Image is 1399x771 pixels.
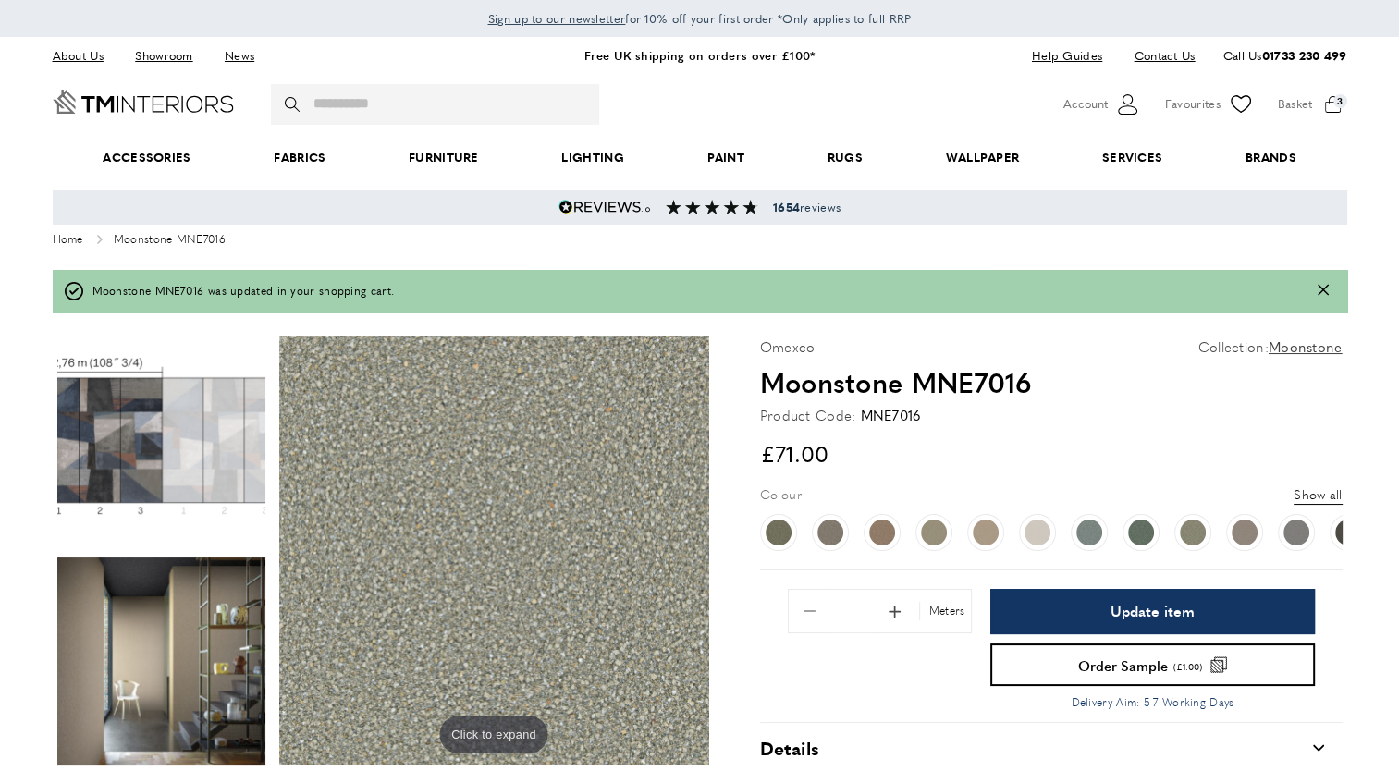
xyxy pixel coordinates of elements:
a: Moonstone MNE7013 [915,514,952,551]
a: News [211,43,268,68]
span: Moonstone MNE7016 [114,234,226,247]
a: Services [1061,129,1204,186]
a: Contact Us [1120,43,1195,68]
a: Moonstone [1269,336,1343,358]
a: Lighting [521,129,666,186]
span: Account [1063,94,1108,114]
img: Reviews.io 5 stars [558,200,651,214]
a: Favourites [1165,91,1255,118]
a: 01733 230 499 [1262,46,1347,64]
strong: Product Code [760,404,856,426]
a: Moonstone MNE7002 [812,514,849,551]
a: Free UK shipping on orders over £100* [583,46,815,64]
img: Reviews section [666,200,758,214]
span: Accessories [61,129,232,186]
a: Help Guides [1018,43,1116,68]
a: Moonstone MNE7001 [760,514,797,551]
button: Order Sample (£1.00) [990,643,1314,686]
a: Moonstone MNE7005 [1330,514,1367,551]
p: Omexco [760,336,816,358]
img: product photo [279,336,709,765]
img: product photo [57,557,265,765]
h1: Moonstone MNE7016 [760,362,1343,401]
a: Wallpaper [904,129,1061,186]
a: Moonstone MNE7003 [864,514,901,551]
p: Colour [760,483,802,504]
a: Paint [666,129,786,186]
a: Moonstone MNE7004 [1278,514,1315,551]
div: MNE7016 [860,404,920,426]
a: Moonstone MNE7014 [1019,514,1056,551]
button: Add 1 to quantity [876,592,914,630]
button: Update item [990,589,1314,634]
button: Show all [1294,483,1342,505]
button: Search [285,84,303,125]
span: Update item [1111,604,1195,618]
button: Remove 1 from quantity [791,592,829,630]
img: Moonstone MNE7001 [766,520,792,545]
strong: 1654 [773,199,800,215]
img: Moonstone MNE7002 [817,520,843,545]
img: Moonstone MNE7013 [921,520,947,545]
a: About Us [53,43,117,68]
img: Moonstone MNE7005 [1335,520,1361,545]
span: reviews [773,200,841,214]
a: Moonstone MNE7012 [1174,514,1211,551]
img: Moonstone MNE7011 [1128,520,1154,545]
a: Moonstone MNE7010 [1071,514,1108,551]
button: Close message [1318,282,1329,300]
span: Order Sample [1077,658,1167,672]
img: Moonstone MNE7003 [869,520,895,545]
span: (£1.00) [1172,662,1201,671]
img: Moonstone MNE7014 [1025,520,1050,545]
img: Moonstone MNE7015 [973,520,999,545]
a: Furniture [367,129,520,186]
img: Moonstone MNE7010 [1076,520,1102,545]
p: Call Us [1222,46,1346,66]
a: Brands [1204,129,1337,186]
img: Moonstone MNE7012 [1180,520,1206,545]
p: Collection: [1197,336,1342,358]
span: Favourites [1165,94,1221,114]
a: product photoClick to expand [279,336,709,765]
a: Go to Home page [53,90,234,114]
a: Moonstone MNE7007 [1226,514,1263,551]
p: Delivery Aim: 5-7 Working Days [990,693,1314,711]
div: Meters [919,602,970,619]
a: Moonstone MNE7015 [967,514,1004,551]
button: Customer Account [1063,91,1142,118]
span: Sign up to our newsletter [488,10,626,27]
img: Moonstone MNE7004 [1283,520,1309,545]
span: for 10% off your first order *Only applies to full RRP [488,10,912,27]
h2: Details [760,735,819,761]
a: Moonstone MNE7011 [1123,514,1160,551]
a: Rugs [786,129,904,186]
a: Sign up to our newsletter [488,9,626,28]
img: product photo [57,336,265,544]
img: Moonstone MNE7007 [1232,520,1258,545]
span: Moonstone MNE7016 was updated in your shopping cart. [92,282,395,300]
a: Showroom [121,43,206,68]
a: Home [53,234,83,247]
a: Fabrics [232,129,367,186]
span: £71.00 [760,437,829,469]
